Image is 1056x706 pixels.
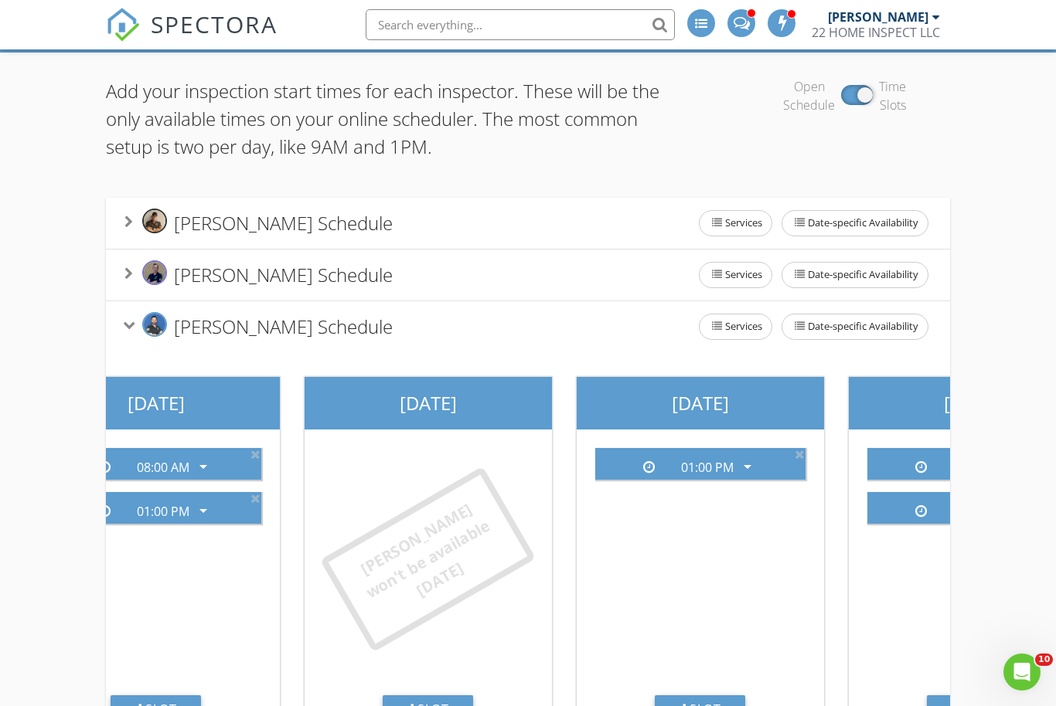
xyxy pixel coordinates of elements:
div: 22 HOME INSPECT LLC [812,25,940,40]
span: Services [700,211,772,236]
i: arrow_drop_down [738,457,757,476]
img: autin_3.jpg [142,260,167,285]
span: Services [700,314,772,339]
span: Date-specific Availability [782,314,928,339]
a: SPECTORA [106,21,278,53]
p: Add your inspection start times for each inspector. These will be the only available times on you... [106,77,669,161]
div: [DATE] [305,377,552,429]
input: Search everything... [366,9,675,40]
img: kevin_2.jpg [142,209,167,233]
span: [PERSON_NAME] Schedule [174,314,393,339]
i: arrow_drop_down [194,457,213,476]
div: Time Slots [879,77,906,114]
img: The Best Home Inspection Software - Spectora [106,8,140,42]
div: [DATE] [32,377,280,429]
div: 01:00 PM [137,504,189,518]
span: Date-specific Availability [782,211,928,236]
div: Open Schedule [783,77,835,114]
img: me1.jpg [142,312,167,337]
div: [PERSON_NAME] won't be available [DATE] [346,491,511,627]
div: [PERSON_NAME] [828,9,928,25]
span: [PERSON_NAME] Schedule [174,210,393,236]
span: Services [700,263,772,287]
span: [PERSON_NAME] Schedule [174,262,393,287]
span: 10 [1035,653,1053,666]
div: 01:00 PM [681,460,734,474]
span: SPECTORA [151,8,278,40]
iframe: Intercom live chat [1003,653,1041,691]
div: 08:00 AM [137,460,189,474]
div: [DATE] [577,377,824,429]
i: arrow_drop_down [194,501,213,520]
span: Date-specific Availability [782,263,928,287]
